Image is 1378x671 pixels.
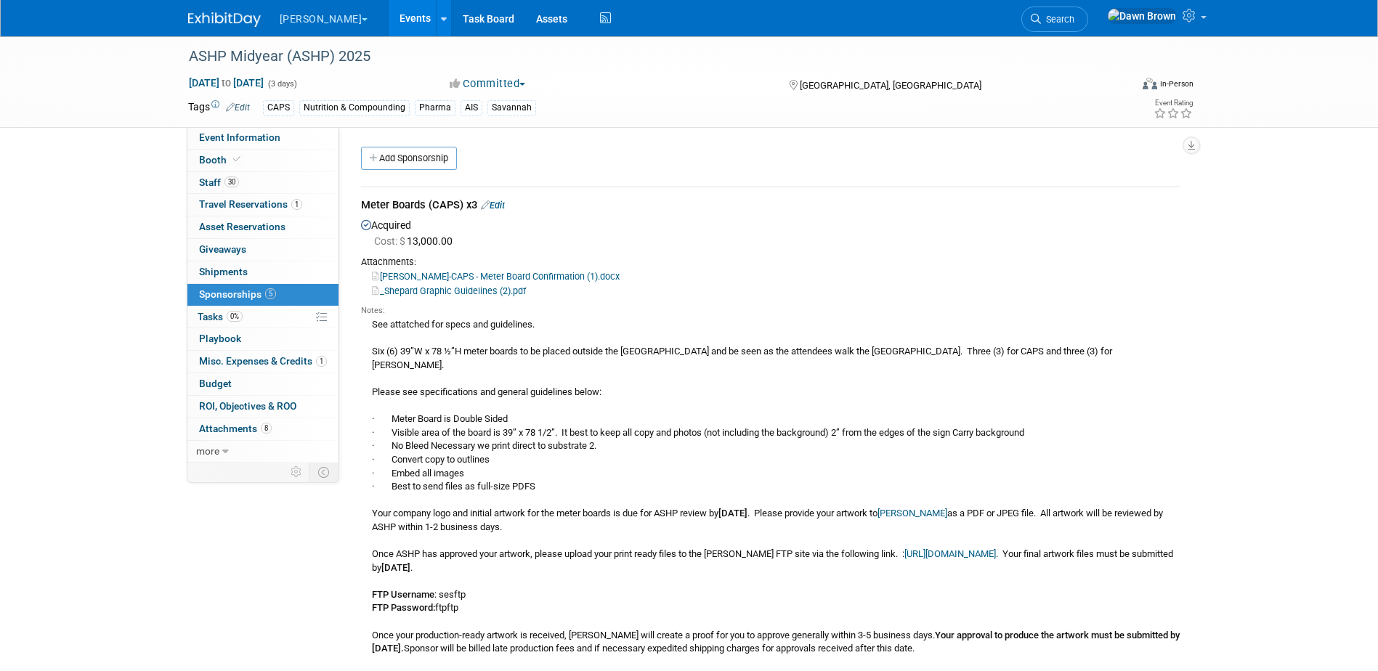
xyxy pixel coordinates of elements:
[188,76,264,89] span: [DATE] [DATE]
[199,333,241,344] span: Playbook
[261,423,272,434] span: 8
[372,285,526,296] a: _Shepard Graphic Guidelines (2).pdf
[372,589,434,600] b: FTP Username
[199,266,248,277] span: Shipments
[187,239,339,261] a: Giveaways
[284,463,309,481] td: Personalize Event Tab Strip
[361,147,457,170] a: Add Sponsorship
[263,100,294,115] div: CAPS
[374,235,458,247] span: 13,000.00
[199,154,243,166] span: Booth
[187,194,339,216] a: Travel Reservations1
[199,176,239,188] span: Staff
[187,172,339,194] a: Staff30
[187,216,339,238] a: Asset Reservations
[361,198,1180,216] div: Meter Boards (CAPS) x3
[187,351,339,373] a: Misc. Expenses & Credits1
[1021,7,1088,32] a: Search
[199,288,276,300] span: Sponsorships
[224,176,239,187] span: 30
[291,199,302,210] span: 1
[219,77,233,89] span: to
[199,423,272,434] span: Attachments
[800,80,981,91] span: [GEOGRAPHIC_DATA], [GEOGRAPHIC_DATA]
[199,400,296,412] span: ROI, Objectives & ROO
[372,602,435,613] b: FTP Password:
[461,100,482,115] div: AIS
[233,155,240,163] i: Booth reservation complete
[361,256,1180,269] div: Attachments:
[187,418,339,440] a: Attachments8
[309,463,339,481] td: Toggle Event Tabs
[226,102,250,113] a: Edit
[415,100,455,115] div: Pharma
[374,235,407,247] span: Cost: $
[718,508,747,518] b: [DATE]
[878,508,947,518] a: [PERSON_NAME]
[199,131,280,143] span: Event Information
[187,306,339,328] a: Tasks0%
[187,261,339,283] a: Shipments
[361,305,1180,317] div: Notes:
[198,311,243,322] span: Tasks
[187,284,339,306] a: Sponsorships5
[199,355,327,367] span: Misc. Expenses & Credits
[481,200,505,211] a: Edit
[199,243,246,255] span: Giveaways
[187,441,339,463] a: more
[1143,78,1157,89] img: Format-Inperson.png
[267,79,297,89] span: (3 days)
[445,76,531,91] button: Committed
[196,445,219,457] span: more
[372,630,1180,654] b: Your approval to produce the artwork must be submitted by [DATE].
[1045,76,1194,97] div: Event Format
[1041,14,1074,25] span: Search
[904,548,996,559] a: [URL][DOMAIN_NAME]
[199,378,232,389] span: Budget
[187,150,339,171] a: Booth
[1107,8,1177,24] img: Dawn Brown
[1159,78,1193,89] div: In-Person
[265,288,276,299] span: 5
[187,328,339,350] a: Playbook
[184,44,1109,70] div: ASHP Midyear (ASHP) 2025
[187,127,339,149] a: Event Information
[199,198,302,210] span: Travel Reservations
[227,311,243,322] span: 0%
[316,356,327,367] span: 1
[187,373,339,395] a: Budget
[299,100,410,115] div: Nutrition & Compounding
[188,99,250,116] td: Tags
[487,100,536,115] div: Savannah
[372,271,620,282] a: [PERSON_NAME]-CAPS - Meter Board Confirmation (1).docx
[188,12,261,27] img: ExhibitDay
[187,396,339,418] a: ROI, Objectives & ROO
[1154,99,1193,107] div: Event Rating
[199,221,285,232] span: Asset Reservations
[381,562,410,573] b: [DATE]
